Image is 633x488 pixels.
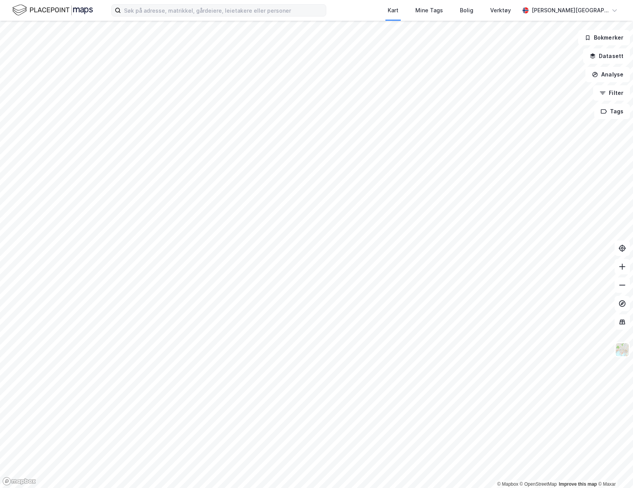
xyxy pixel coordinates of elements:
a: Improve this map [559,481,597,487]
img: Z [615,342,630,357]
a: OpenStreetMap [520,481,557,487]
button: Filter [593,85,630,101]
button: Datasett [583,48,630,64]
div: Bolig [460,6,473,15]
div: Kontrollprogram for chat [595,451,633,488]
img: logo.f888ab2527a4732fd821a326f86c7f29.svg [12,3,93,17]
iframe: Chat Widget [595,451,633,488]
a: Mapbox [497,481,518,487]
div: Kart [388,6,398,15]
input: Søk på adresse, matrikkel, gårdeiere, leietakere eller personer [121,5,326,16]
button: Bokmerker [578,30,630,45]
button: Analyse [585,67,630,82]
div: Mine Tags [415,6,443,15]
div: Verktøy [490,6,511,15]
div: [PERSON_NAME][GEOGRAPHIC_DATA] [532,6,608,15]
a: Mapbox homepage [2,477,36,486]
button: Tags [594,104,630,119]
